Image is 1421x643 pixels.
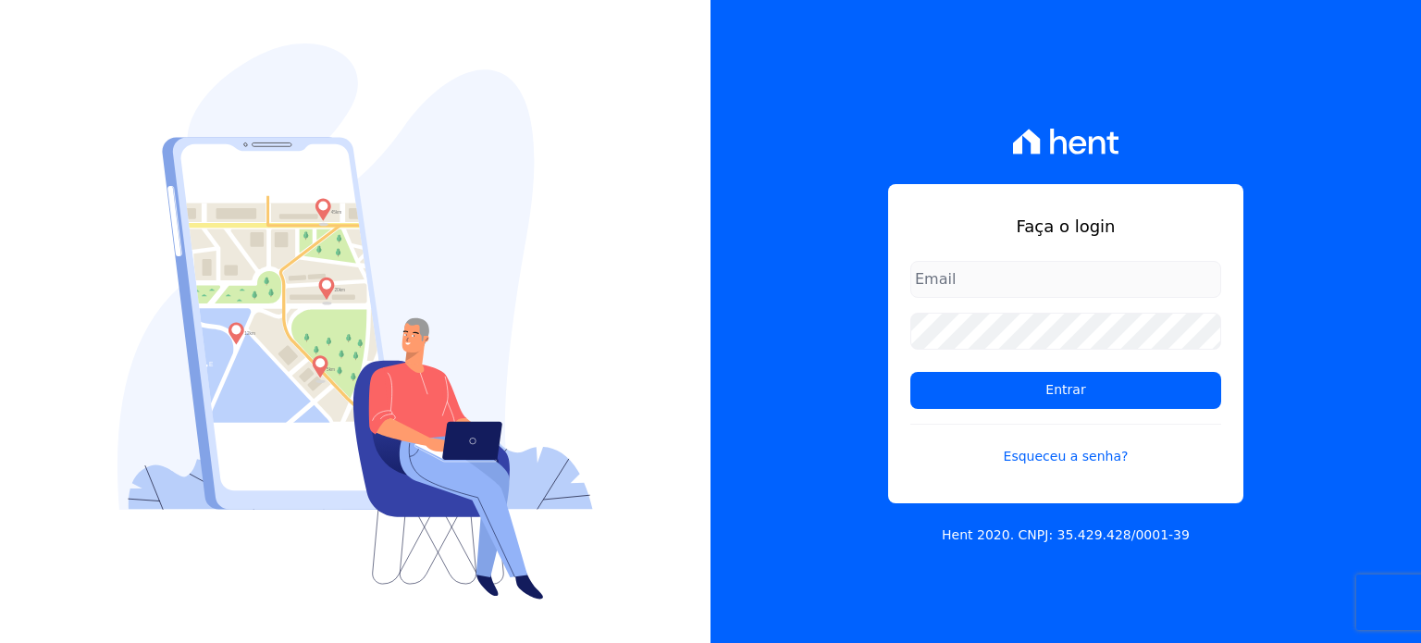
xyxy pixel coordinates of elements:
[910,424,1221,466] a: Esqueceu a senha?
[910,261,1221,298] input: Email
[910,214,1221,239] h1: Faça o login
[910,372,1221,409] input: Entrar
[117,43,593,600] img: Login
[942,526,1190,545] p: Hent 2020. CNPJ: 35.429.428/0001-39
